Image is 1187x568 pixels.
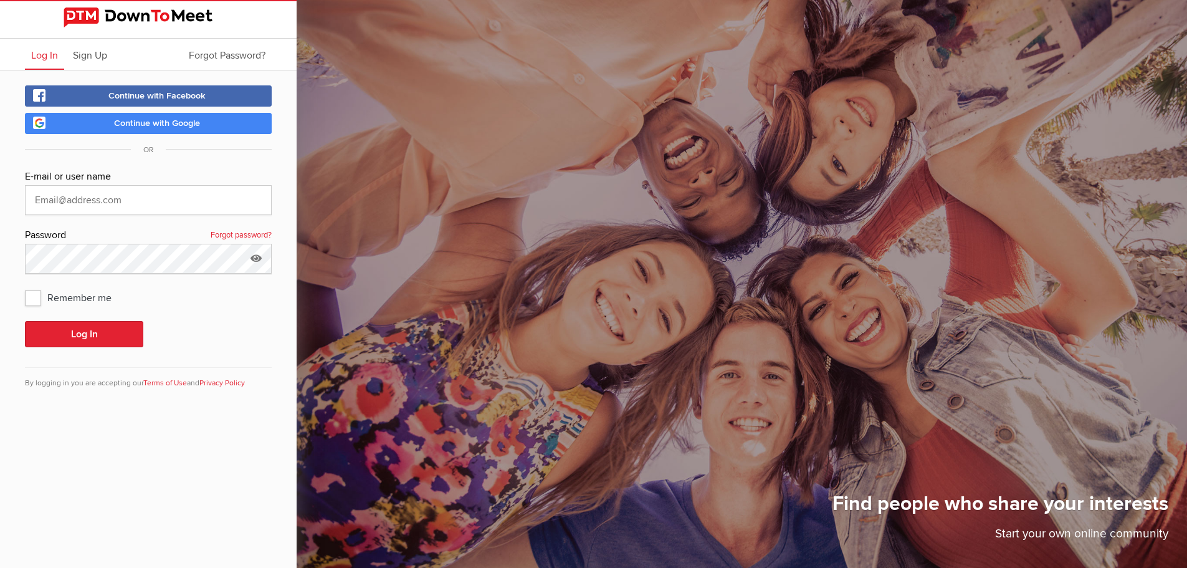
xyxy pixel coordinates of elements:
input: Email@address.com [25,185,272,215]
span: Log In [31,49,58,62]
div: By logging in you are accepting our and [25,367,272,389]
span: Continue with Google [114,118,200,128]
a: Terms of Use [143,378,187,388]
span: Remember me [25,286,124,309]
p: Start your own online community [832,525,1168,549]
img: DownToMeet [64,7,233,27]
a: Privacy Policy [199,378,245,388]
div: Password [25,228,272,244]
button: Log In [25,321,143,347]
span: Forgot Password? [189,49,265,62]
a: Forgot Password? [183,39,272,70]
a: Log In [25,39,64,70]
h1: Find people who share your interests [832,491,1168,525]
a: Forgot password? [211,228,272,244]
a: Continue with Google [25,113,272,134]
span: Sign Up [73,49,107,62]
div: E-mail or user name [25,169,272,185]
a: Sign Up [67,39,113,70]
a: Continue with Facebook [25,85,272,107]
span: Continue with Facebook [108,90,206,101]
span: OR [131,145,166,155]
